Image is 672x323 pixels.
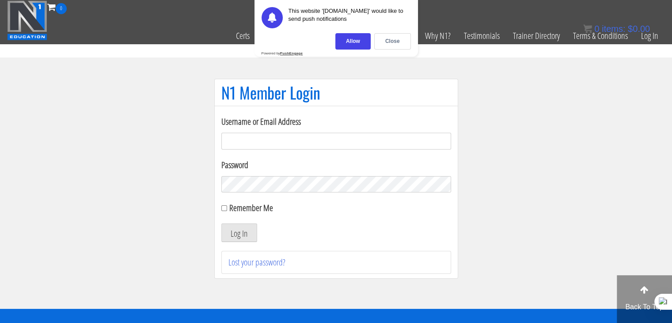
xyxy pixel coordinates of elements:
div: Powered by [262,51,303,55]
span: items: [602,24,625,34]
img: n1-education [7,0,47,40]
button: Log In [221,223,257,242]
a: Trainer Directory [506,14,566,58]
div: This website '[DOMAIN_NAME]' would like to send push notifications [289,7,411,28]
a: Why N1? [418,14,457,58]
a: Terms & Conditions [566,14,634,58]
a: 0 [47,1,67,13]
div: Allow [335,33,371,50]
div: Close [374,33,411,50]
a: Testimonials [457,14,506,58]
strong: PushEngage [280,51,303,55]
bdi: 0.00 [628,24,650,34]
span: 0 [56,3,67,14]
label: Remember Me [229,202,273,214]
label: Password [221,158,451,172]
a: Log In [634,14,665,58]
span: 0 [594,24,599,34]
h1: N1 Member Login [221,84,451,101]
img: icon11.png [583,24,592,33]
span: $ [628,24,633,34]
label: Username or Email Address [221,115,451,128]
a: Certs [229,14,256,58]
p: Back To Top [617,302,672,312]
a: Lost your password? [228,256,285,268]
a: 0 items: $0.00 [583,24,650,34]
